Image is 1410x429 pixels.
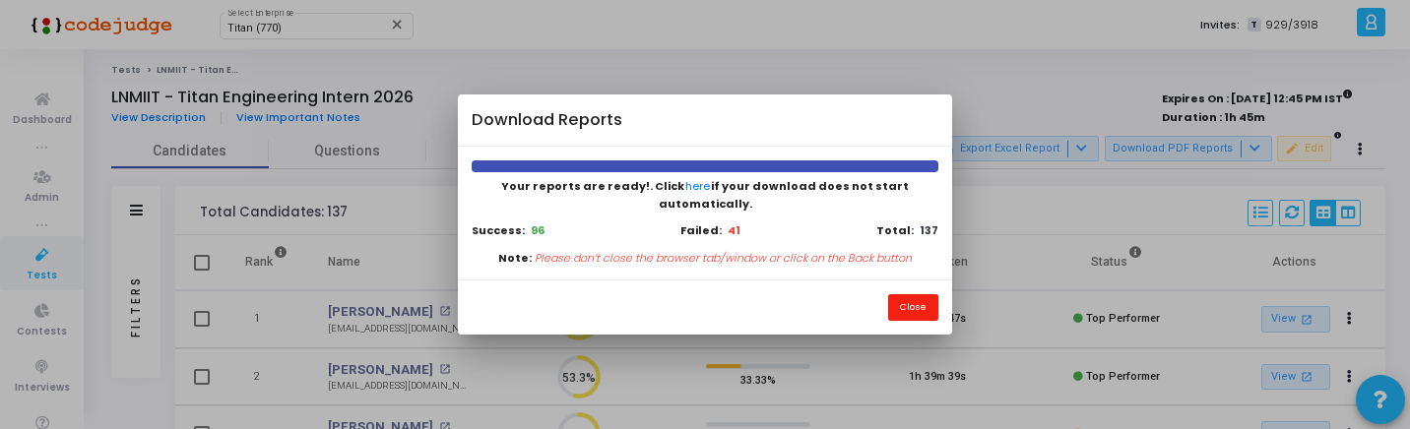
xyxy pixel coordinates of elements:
[680,222,722,239] b: Failed:
[535,250,912,267] p: Please don’t close the browser tab/window or click on the Back button
[472,222,525,238] b: Success:
[472,108,622,133] h4: Download Reports
[920,222,938,238] b: 137
[876,222,914,238] b: Total:
[531,222,545,238] b: 96
[728,222,740,239] b: 41
[888,294,938,321] button: Close
[684,177,711,196] button: here
[498,250,532,267] b: Note:
[501,178,909,212] span: Your reports are ready!. Click if your download does not start automatically.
